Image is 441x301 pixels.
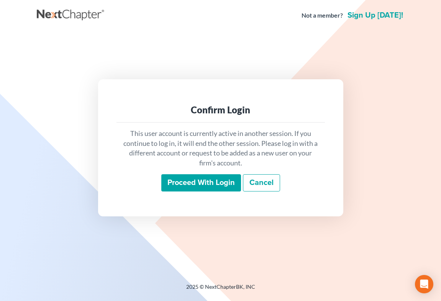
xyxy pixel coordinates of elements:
[123,104,319,116] div: Confirm Login
[415,275,433,293] div: Open Intercom Messenger
[243,174,280,192] a: Cancel
[37,283,405,297] div: 2025 © NextChapterBK, INC
[161,174,241,192] input: Proceed with login
[302,11,343,20] strong: Not a member?
[123,129,319,168] p: This user account is currently active in another session. If you continue to log in, it will end ...
[346,11,405,19] a: Sign up [DATE]!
